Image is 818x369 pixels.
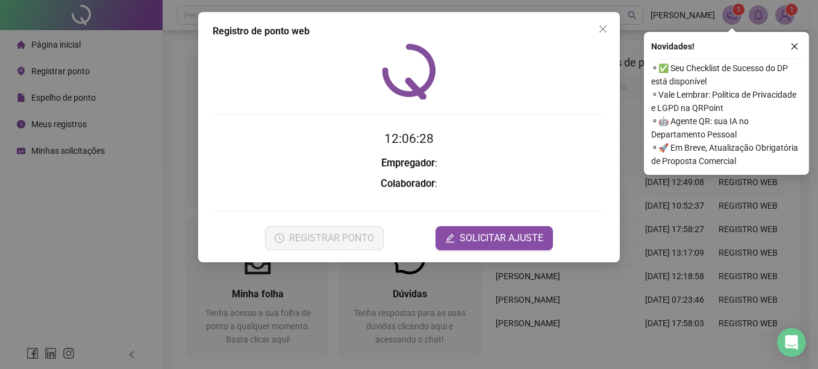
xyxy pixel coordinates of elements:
[436,226,553,250] button: editSOLICITAR AJUSTE
[381,157,435,169] strong: Empregador
[651,61,802,88] span: ⚬ ✅ Seu Checklist de Sucesso do DP está disponível
[651,88,802,115] span: ⚬ Vale Lembrar: Política de Privacidade e LGPD na QRPoint
[651,141,802,168] span: ⚬ 🚀 Em Breve, Atualização Obrigatória de Proposta Comercial
[265,226,384,250] button: REGISTRAR PONTO
[790,42,799,51] span: close
[651,115,802,141] span: ⚬ 🤖 Agente QR: sua IA no Departamento Pessoal
[213,176,605,192] h3: :
[777,328,806,357] div: Open Intercom Messenger
[382,43,436,99] img: QRPoint
[651,40,695,53] span: Novidades !
[593,19,613,39] button: Close
[381,178,435,189] strong: Colaborador
[445,233,455,243] span: edit
[598,24,608,34] span: close
[213,156,605,171] h3: :
[384,131,434,146] time: 12:06:28
[213,24,605,39] div: Registro de ponto web
[460,231,543,245] span: SOLICITAR AJUSTE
